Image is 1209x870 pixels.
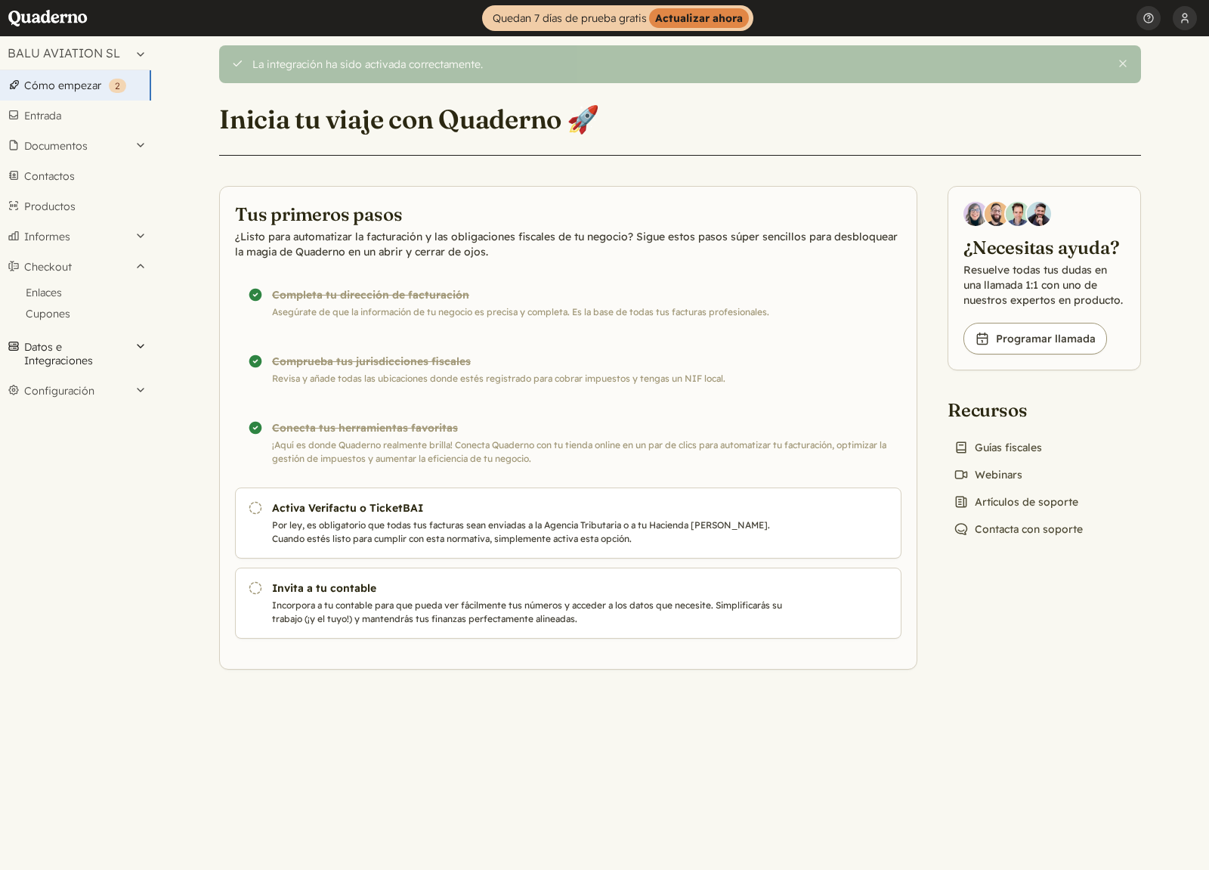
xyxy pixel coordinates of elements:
[1117,57,1129,70] button: Cierra esta alerta
[252,57,1105,71] div: La integración ha sido activada correctamente.
[235,488,901,559] a: Activa Verifactu o TicketBAI Por ley, es obligatorio que todas tus facturas sean enviadas a la Ag...
[948,464,1028,485] a: Webinars
[948,437,1048,458] a: Guías fiscales
[948,519,1089,540] a: Contacta con soporte
[963,202,988,226] img: Diana Carrasco, Account Executive at Quaderno
[963,235,1125,259] h2: ¿Necesitas ayuda?
[948,491,1084,512] a: Artículos de soporte
[649,8,749,28] strong: Actualizar ahora
[235,202,901,226] h2: Tus primeros pasos
[1027,202,1051,226] img: Javier Rubio, DevRel at Quaderno
[963,262,1125,308] p: Resuelve todas tus dudas en una llamada 1:1 con uno de nuestros expertos en producto.
[963,323,1107,355] a: Programar llamada
[272,599,787,626] p: Incorpora a tu contable para que pueda ver fácilmente tus números y acceder a los datos que neces...
[235,568,901,639] a: Invita a tu contable Incorpora a tu contable para que pueda ver fácilmente tus números y acceder ...
[219,103,599,136] h1: Inicia tu viaje con Quaderno 🚀
[948,398,1089,422] h2: Recursos
[272,581,787,596] h3: Invita a tu contable
[985,202,1009,226] img: Jairo Fumero, Account Executive at Quaderno
[235,229,901,259] p: ¿Listo para automatizar la facturación y las obligaciones fiscales de tu negocio? Sigue estos pas...
[272,500,787,515] h3: Activa Verifactu o TicketBAI
[272,519,787,546] p: Por ley, es obligatorio que todas tus facturas sean enviadas a la Agencia Tributaria o a tu Hacie...
[1006,202,1030,226] img: Ivo Oltmans, Business Developer at Quaderno
[115,80,120,91] span: 2
[482,5,753,31] a: Quedan 7 días de prueba gratisActualizar ahora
